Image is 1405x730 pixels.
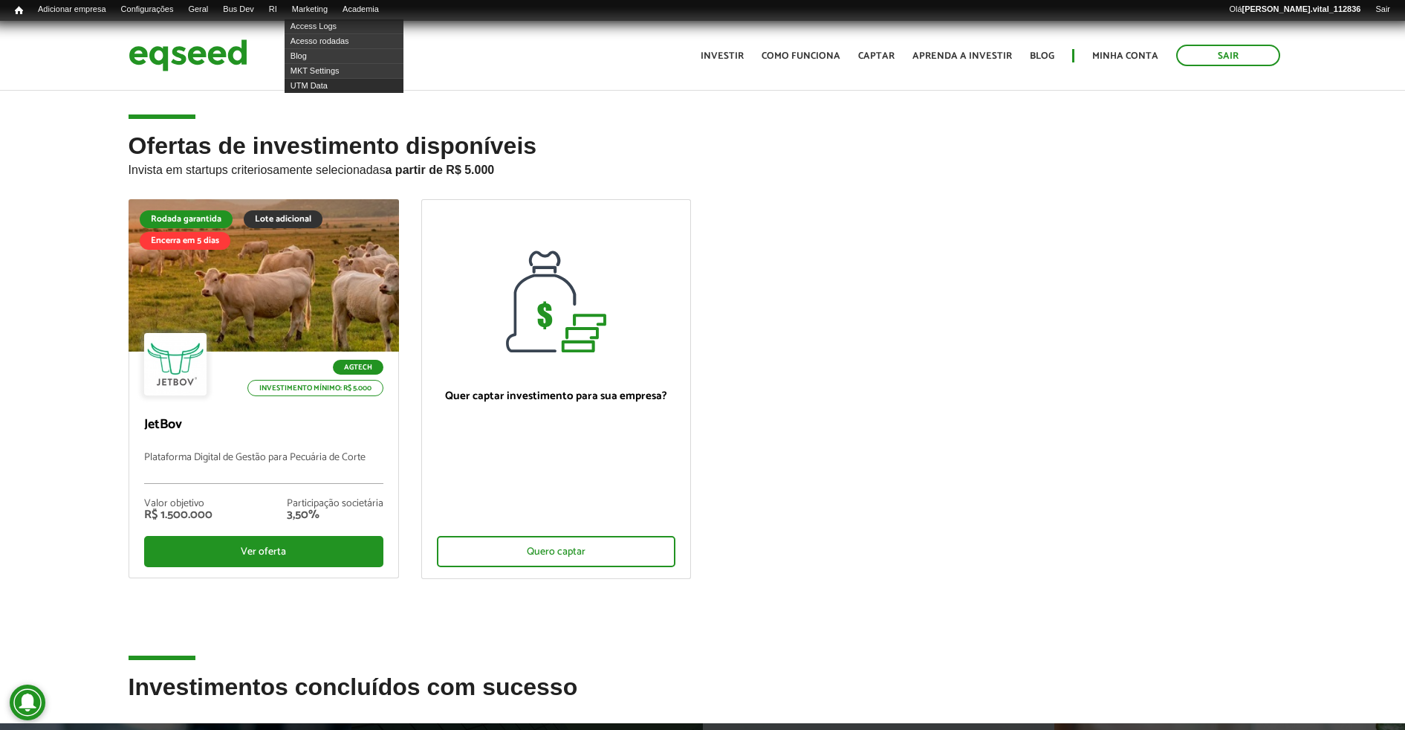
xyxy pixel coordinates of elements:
div: Participação societária [287,499,383,509]
a: Sair [1368,4,1398,16]
strong: [PERSON_NAME].vital_112836 [1242,4,1361,13]
a: Início [7,4,30,18]
div: Quero captar [437,536,676,567]
p: JetBov [144,417,383,433]
a: Marketing [285,4,335,16]
p: Quer captar investimento para sua empresa? [437,390,676,403]
p: Investimento mínimo: R$ 5.000 [247,380,383,396]
p: Plataforma Digital de Gestão para Pecuária de Corte [144,452,383,484]
a: Geral [181,4,215,16]
a: Aprenda a investir [912,51,1012,61]
strong: a partir de R$ 5.000 [386,164,495,176]
div: Ver oferta [144,536,383,567]
h2: Ofertas de investimento disponíveis [129,133,1277,199]
a: Blog [1030,51,1054,61]
a: Investir [701,51,744,61]
p: Agtech [333,360,383,375]
p: Invista em startups criteriosamente selecionadas [129,159,1277,177]
div: Rodada garantida [140,210,233,228]
a: Minha conta [1092,51,1158,61]
a: Configurações [114,4,181,16]
div: 3,50% [287,509,383,521]
span: Início [15,5,23,16]
a: RI [262,4,285,16]
div: Encerra em 5 dias [140,232,230,250]
a: Captar [858,51,895,61]
a: Adicionar empresa [30,4,114,16]
a: Rodada garantida Lote adicional Encerra em 5 dias Agtech Investimento mínimo: R$ 5.000 JetBov Pla... [129,199,399,578]
a: Quer captar investimento para sua empresa? Quero captar [421,199,692,579]
div: Lote adicional [244,210,322,228]
a: Como funciona [762,51,840,61]
a: Bus Dev [215,4,262,16]
h2: Investimentos concluídos com sucesso [129,674,1277,723]
div: Valor objetivo [144,499,212,509]
a: Olá[PERSON_NAME].vital_112836 [1221,4,1368,16]
a: Access Logs [285,19,403,33]
div: R$ 1.500.000 [144,509,212,521]
a: Academia [335,4,386,16]
a: Sair [1176,45,1280,66]
img: EqSeed [129,36,247,75]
